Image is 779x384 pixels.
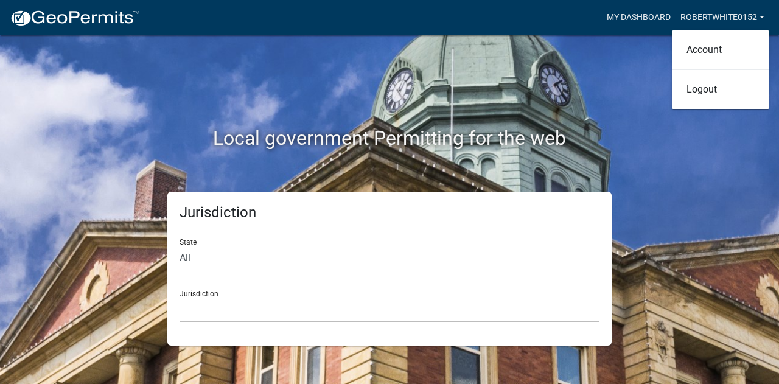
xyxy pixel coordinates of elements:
h2: Local government Permitting for the web [52,127,727,150]
div: robertwhite0152 [672,30,769,109]
a: robertwhite0152 [676,6,769,29]
a: Logout [672,75,769,104]
h5: Jurisdiction [180,204,599,222]
a: Account [672,35,769,65]
a: My Dashboard [602,6,676,29]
